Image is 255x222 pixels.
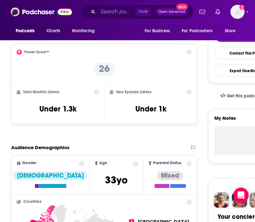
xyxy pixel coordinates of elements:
[105,174,128,186] span: 33 yo
[233,188,249,203] div: Open Intercom Messenger
[239,5,244,10] svg: Add a profile image
[182,27,212,35] span: For Podcasters
[11,144,69,150] h2: Audience Demographics
[145,27,170,35] span: For Business
[220,25,244,37] button: open menu
[46,27,60,35] span: Charts
[213,6,223,17] a: Show notifications dropdown
[94,63,115,76] p: 26
[153,161,181,165] span: Parental Status
[156,8,188,16] button: Open AdvancedNew
[11,6,72,18] img: Podchaser - Follow, Share and Rate Podcasts
[159,10,185,13] span: Open Advanced
[22,161,36,165] span: Gender
[42,25,64,37] a: Charts
[24,50,49,54] h2: Power Score™
[23,200,42,204] span: Countries
[98,7,136,17] input: Search podcasts, credits, & more...
[178,25,222,37] button: open menu
[232,192,247,208] img: Barbara Profile
[230,5,244,19] button: Show profile menu
[23,90,59,94] h2: Total Monthly Listens
[13,171,88,180] div: [DEMOGRAPHIC_DATA]
[157,171,183,180] div: Mixed
[140,25,178,37] button: open menu
[225,27,236,35] span: More
[197,6,208,17] a: Show notifications dropdown
[16,27,35,35] span: Podcasts
[39,104,76,114] h3: Under 1.3k
[230,5,244,19] span: Logged in as nicole.koremenos
[135,104,166,114] h3: Under 1k
[230,5,244,19] img: User Profile
[80,4,194,19] div: Search podcasts, credits, & more...
[214,192,229,208] img: Sydney Profile
[99,161,107,165] span: Age
[67,25,103,37] button: open menu
[176,4,188,10] span: New
[116,90,151,94] h2: New Episode Listens
[72,27,94,35] span: Monitoring
[136,8,151,16] span: Ctrl K
[11,25,43,37] button: open menu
